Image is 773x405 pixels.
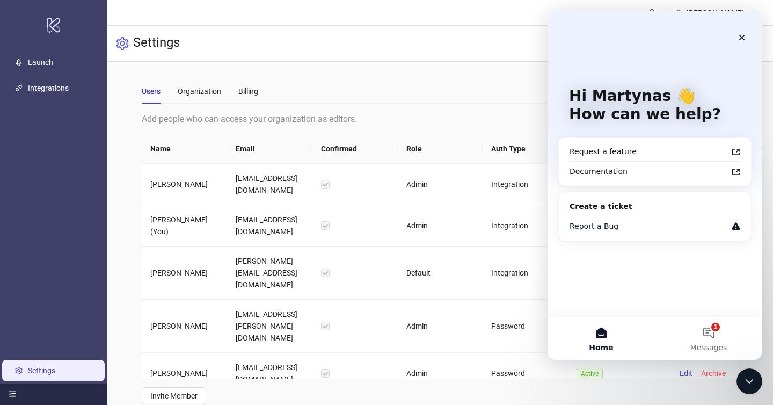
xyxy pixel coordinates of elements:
[483,134,568,164] th: Auth Type
[116,37,129,50] span: setting
[133,34,180,53] h3: Settings
[28,84,69,92] a: Integrations
[682,7,748,19] div: [PERSON_NAME]
[142,164,227,205] td: [PERSON_NAME]
[398,134,483,164] th: Role
[227,353,312,394] td: [EMAIL_ADDRESS][DOMAIN_NAME]
[675,367,697,380] button: Edit
[227,134,312,164] th: Email
[675,9,682,17] span: user
[398,353,483,394] td: Admin
[483,353,568,394] td: Password
[227,300,312,353] td: [EMAIL_ADDRESS][PERSON_NAME][DOMAIN_NAME]
[548,11,762,360] iframe: Intercom live chat
[227,205,312,247] td: [EMAIL_ADDRESS][DOMAIN_NAME]
[142,205,227,247] td: [PERSON_NAME] (You)
[227,247,312,300] td: [PERSON_NAME][EMAIL_ADDRESS][DOMAIN_NAME]
[142,300,227,353] td: [PERSON_NAME]
[398,300,483,353] td: Admin
[9,390,16,398] span: menu-fold
[142,112,739,126] div: Add people who can access your organization as editors.
[648,9,655,16] span: bell
[483,300,568,353] td: Password
[483,164,568,205] td: Integration
[142,353,227,394] td: [PERSON_NAME]
[483,247,568,300] td: Integration
[398,205,483,247] td: Admin
[227,164,312,205] td: [EMAIL_ADDRESS][DOMAIN_NAME]
[701,369,726,378] span: Archive
[398,164,483,205] td: Admin
[142,387,206,404] button: Invite Member
[398,247,483,300] td: Default
[483,205,568,247] td: Integration
[577,368,603,380] span: Active
[736,368,762,394] iframe: Intercom live chat
[142,134,227,164] th: Name
[697,367,730,380] button: Archive
[312,134,398,164] th: Confirmed
[238,85,258,97] div: Billing
[680,369,692,378] span: Edit
[28,58,53,67] a: Launch
[150,392,198,400] span: Invite Member
[142,247,227,300] td: [PERSON_NAME]
[178,85,221,97] div: Organization
[142,85,161,97] div: Users
[748,9,756,17] span: down
[28,366,55,375] a: Settings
